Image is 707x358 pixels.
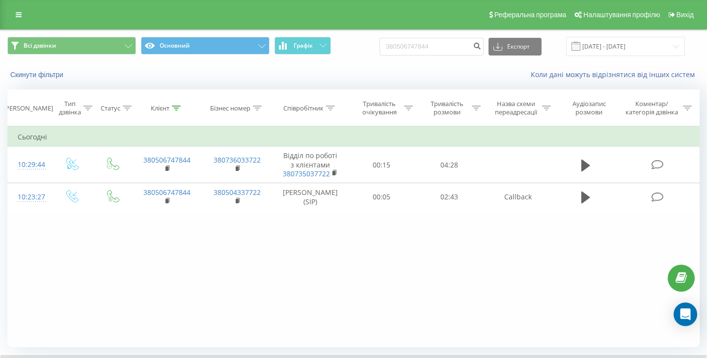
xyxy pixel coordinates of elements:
span: Вихід [677,11,694,19]
a: 380735037722 [283,169,330,178]
div: Тип дзвінка [59,100,81,116]
td: 04:28 [415,147,483,183]
span: Графік [294,42,313,49]
td: 00:05 [348,183,416,211]
a: 380506747844 [143,188,190,197]
td: Відділ по роботі з клієнтами [272,147,348,183]
td: 02:43 [415,183,483,211]
div: 10:23:27 [18,188,41,207]
a: 380736033722 [214,155,261,165]
td: 00:15 [348,147,416,183]
a: 380506747844 [143,155,190,165]
div: Клієнт [151,104,169,112]
div: [PERSON_NAME] [3,104,53,112]
input: Пошук за номером [380,38,484,55]
button: Графік [274,37,331,55]
div: Статус [101,104,120,112]
span: Всі дзвінки [24,42,56,50]
div: Коментар/категорія дзвінка [623,100,680,116]
button: Експорт [489,38,542,55]
button: Скинути фільтри [7,70,68,79]
div: Співробітник [283,104,324,112]
span: Налаштування профілю [583,11,660,19]
div: Open Intercom Messenger [674,303,697,326]
button: Всі дзвінки [7,37,136,55]
div: Бізнес номер [210,104,250,112]
div: Назва схеми переадресації [492,100,540,116]
td: [PERSON_NAME] (SIP) [272,183,348,211]
td: Сьогодні [8,127,700,147]
div: Тривалість очікування [357,100,402,116]
a: Коли дані можуть відрізнятися вiд інших систем [531,70,700,79]
button: Основний [141,37,270,55]
div: 10:29:44 [18,155,41,174]
div: Аудіозапис розмови [562,100,616,116]
span: Реферальна програма [494,11,567,19]
div: Тривалість розмови [424,100,469,116]
td: Callback [483,183,553,211]
a: 380504337722 [214,188,261,197]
